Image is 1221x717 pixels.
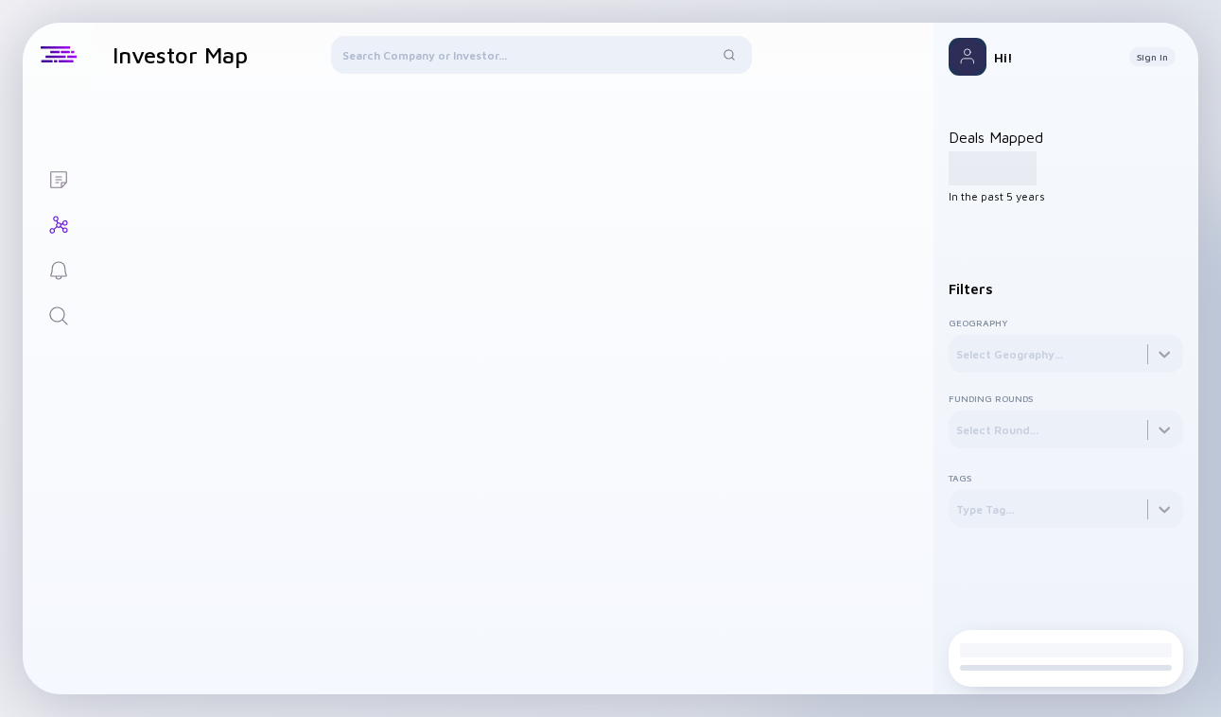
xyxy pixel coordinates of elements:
img: graph-loading.svg [381,211,730,515]
a: Investor Map [23,201,94,246]
div: In the past 5 years [949,189,1183,203]
button: Sign In [1129,47,1176,66]
a: Lists [23,155,94,201]
div: 1,234 [949,151,1037,185]
a: Reminders [23,246,94,291]
h1: Investor Map [113,42,248,68]
img: Profile Picture [949,38,986,76]
a: Search [23,291,94,337]
div: Hi! [994,49,1114,65]
div: Filters [949,281,1183,297]
div: Deals Mapped [949,129,1183,203]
